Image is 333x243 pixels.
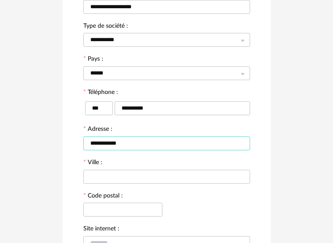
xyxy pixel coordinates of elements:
label: Site internet : [83,226,119,233]
label: Pays : [83,56,103,64]
label: Code postal : [83,193,123,201]
label: Type de société : [83,23,128,31]
label: Adresse : [83,126,112,134]
label: Téléphone : [83,89,118,97]
label: Ville : [83,159,102,167]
